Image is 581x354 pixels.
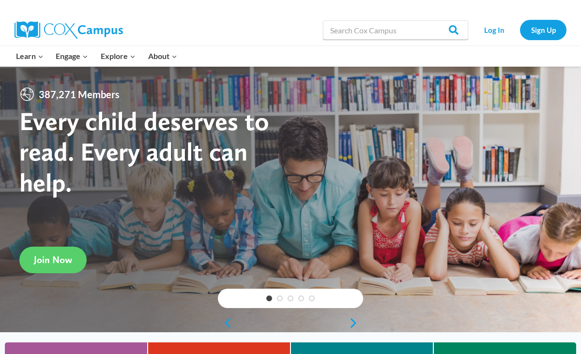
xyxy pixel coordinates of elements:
[56,50,88,62] span: Engage
[19,105,269,198] strong: Every child deserves to read. Every adult can help.
[34,254,72,265] span: Join Now
[10,46,183,66] nav: Primary Navigation
[298,295,304,301] a: 4
[473,20,515,40] a: Log In
[101,50,136,62] span: Explore
[277,295,283,301] a: 2
[16,50,44,62] span: Learn
[148,50,177,62] span: About
[309,295,315,301] a: 5
[35,87,123,102] span: 387,271 Members
[266,295,272,301] a: 1
[520,20,566,40] a: Sign Up
[15,21,123,39] img: Cox Campus
[349,317,363,329] a: next
[19,247,87,273] a: Join Now
[288,295,293,301] a: 3
[323,20,468,40] input: Search Cox Campus
[473,20,566,40] nav: Secondary Navigation
[218,313,363,333] div: content slider buttons
[218,317,232,329] a: previous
